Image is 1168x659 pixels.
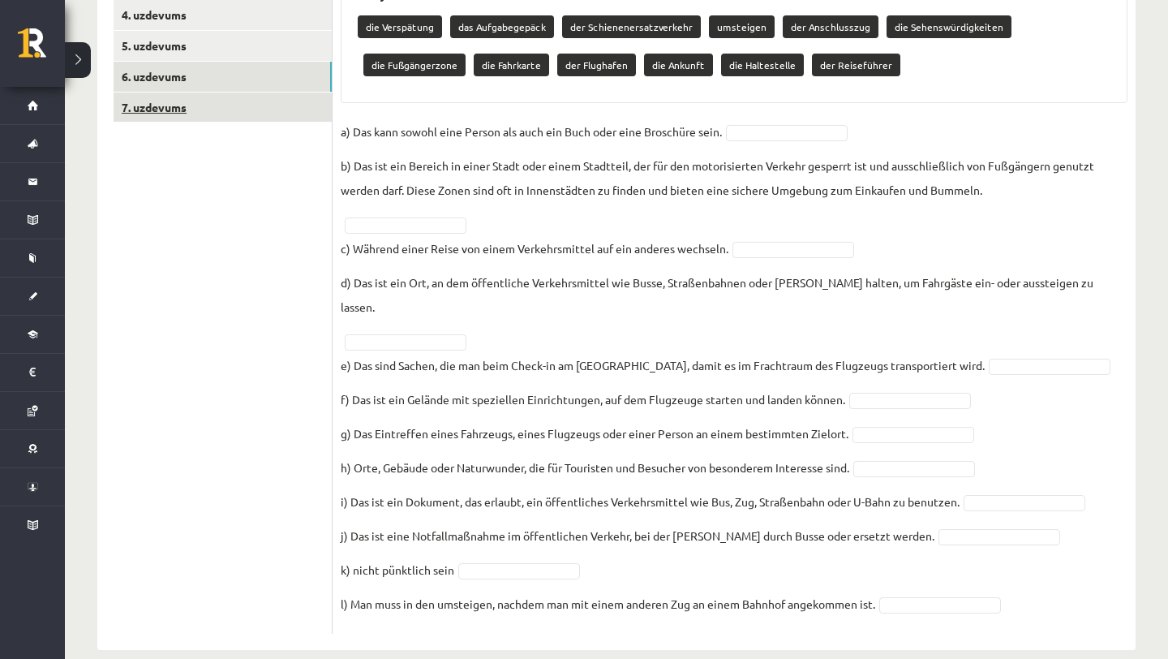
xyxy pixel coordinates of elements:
p: die Fahrkarte [474,54,549,76]
a: 6. uzdevums [114,62,332,92]
p: die Ankunft [644,54,713,76]
p: umsteigen [709,15,775,38]
p: die Sehenswürdigkeiten [887,15,1011,38]
p: die Fußgängerzone [363,54,466,76]
p: k) nicht pünktlich sein [341,558,454,582]
p: a) Das kann sowohl eine Person als auch ein Buch oder eine Broschüre sein. [341,119,722,144]
p: das Aufgabegepäck [450,15,554,38]
a: Rīgas 1. Tālmācības vidusskola [18,28,65,69]
p: c) Während einer Reise von einem Verkehrsmittel auf ein anderes wechseln. [341,236,728,261]
p: der Anschlusszug [783,15,878,38]
p: l) Man muss in den umsteigen, nachdem man mit einem anderen Zug an einem Bahnhof angekommen ist. [341,592,875,616]
p: i) Das ist ein Dokument, das erlaubt, ein öffentliches Verkehrsmittel wie Bus, Zug, Straßenbahn o... [341,489,960,514]
p: der Flughafen [557,54,636,76]
p: d) Das ist ein Ort, an dem öffentliche Verkehrsmittel wie Busse, Straßenbahnen oder [PERSON_NAME]... [341,270,1127,319]
p: die Verspätung [358,15,442,38]
p: b) Das ist ein Bereich in einer Stadt oder einem Stadtteil, der für den motorisierten Verkehr ges... [341,153,1127,202]
a: 5. uzdevums [114,31,332,61]
p: e) Das sind Sachen, die man beim Check-in am [GEOGRAPHIC_DATA], damit es im Frachtraum des Flugze... [341,353,985,377]
p: der Reiseführer [812,54,900,76]
p: h) Orte, Gebäude oder Naturwunder, die für Touristen und Besucher von besonderem Interesse sind. [341,455,849,480]
p: f) Das ist ein Gelände mit speziellen Einrichtungen, auf dem Flugzeuge starten und landen können. [341,387,845,411]
p: die Haltestelle [721,54,804,76]
a: 7. uzdevums [114,93,332,123]
p: j) Das ist eine Notfallmaßnahme im öffentlichen Verkehr, bei der [PERSON_NAME] durch Busse oder e... [341,523,934,548]
p: g) Das Eintreffen eines Fahrzeugs, eines Flugzeugs oder einer Person an einem bestimmten Zielort. [341,421,848,446]
p: der Schienenersatzverkehr [562,15,701,38]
